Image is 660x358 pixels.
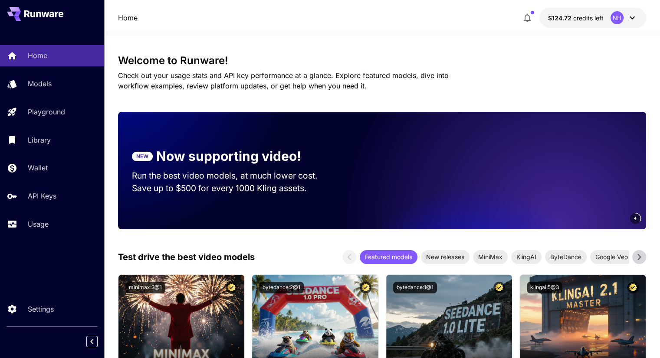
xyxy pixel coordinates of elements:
p: Test drive the best video models [118,251,255,264]
div: ByteDance [545,250,587,264]
div: $124.71976 [548,13,604,23]
button: bytedance:1@1 [393,282,437,293]
div: New releases [421,250,470,264]
p: Playground [28,107,65,117]
span: credits left [573,14,604,22]
div: Featured models [360,250,417,264]
p: API Keys [28,191,56,201]
p: Wallet [28,163,48,173]
button: Certified Model – Vetted for best performance and includes a commercial license. [627,282,639,293]
button: Certified Model – Vetted for best performance and includes a commercial license. [226,282,237,293]
button: bytedance:2@1 [259,282,304,293]
span: ByteDance [545,252,587,261]
p: Settings [28,304,54,314]
p: Save up to $500 for every 1000 Kling assets. [132,182,334,195]
button: $124.71976NH [539,8,646,28]
p: Models [28,78,52,89]
h3: Welcome to Runware! [118,55,646,67]
span: 4 [634,215,637,221]
p: NEW [136,153,148,160]
p: Library [28,135,51,145]
span: Featured models [360,252,417,261]
span: Google Veo [590,252,633,261]
button: klingai:5@3 [527,282,562,293]
button: minimax:3@1 [125,282,165,293]
p: Run the best video models, at much lower cost. [132,169,334,182]
div: Google Veo [590,250,633,264]
div: NH [611,11,624,24]
div: KlingAI [511,250,542,264]
button: Certified Model – Vetted for best performance and includes a commercial license. [360,282,371,293]
button: Certified Model – Vetted for best performance and includes a commercial license. [493,282,505,293]
span: New releases [421,252,470,261]
span: MiniMax [473,252,508,261]
p: Home [28,50,47,61]
button: Collapse sidebar [86,336,98,347]
a: Home [118,13,138,23]
span: Check out your usage stats and API key performance at a glance. Explore featured models, dive int... [118,71,449,90]
span: KlingAI [511,252,542,261]
nav: breadcrumb [118,13,138,23]
p: Usage [28,219,49,229]
p: Now supporting video! [156,146,301,166]
span: $124.72 [548,14,573,22]
div: MiniMax [473,250,508,264]
div: Collapse sidebar [93,334,104,349]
